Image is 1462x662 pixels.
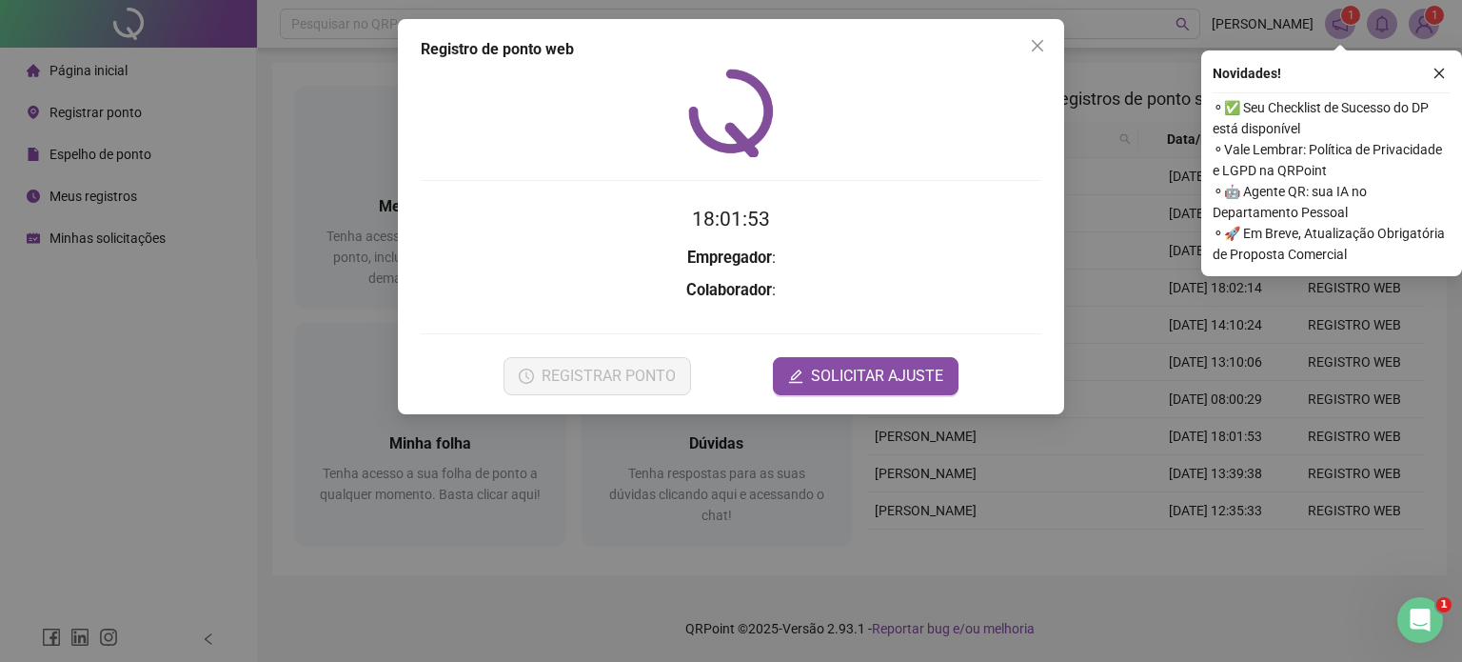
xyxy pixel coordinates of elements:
[1397,597,1443,643] iframe: Intercom live chat
[1213,223,1451,265] span: ⚬ 🚀 Em Breve, Atualização Obrigatória de Proposta Comercial
[811,365,943,388] span: SOLICITAR AJUSTE
[1432,67,1446,80] span: close
[1030,38,1045,53] span: close
[1436,597,1452,612] span: 1
[687,249,772,267] strong: Empregador
[1213,63,1281,84] span: Novidades !
[1213,97,1451,139] span: ⚬ ✅ Seu Checklist de Sucesso do DP está disponível
[1213,139,1451,181] span: ⚬ Vale Lembrar: Política de Privacidade e LGPD na QRPoint
[788,369,803,384] span: edit
[421,38,1041,61] div: Registro de ponto web
[686,281,772,299] strong: Colaborador
[421,278,1041,303] h3: :
[1213,181,1451,223] span: ⚬ 🤖 Agente QR: sua IA no Departamento Pessoal
[421,246,1041,271] h3: :
[773,357,958,395] button: editSOLICITAR AJUSTE
[1022,30,1053,61] button: Close
[688,69,774,157] img: QRPoint
[692,208,770,231] time: 18:01:53
[504,357,691,395] button: REGISTRAR PONTO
